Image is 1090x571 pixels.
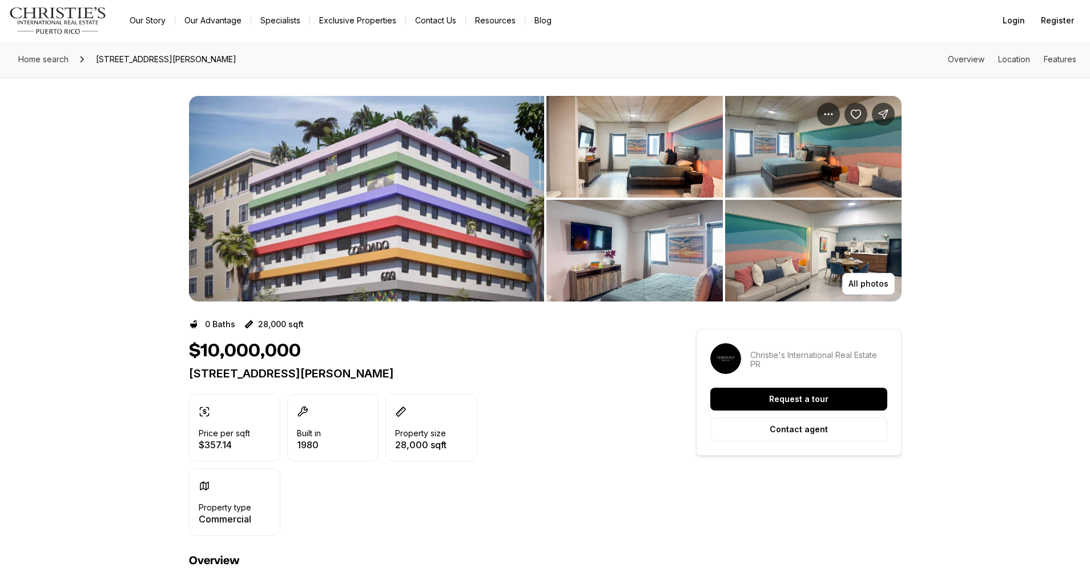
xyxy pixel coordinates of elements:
span: Register [1041,16,1074,25]
div: Listing Photos [189,96,902,301]
p: $357.14 [199,440,250,449]
p: 28,000 sqft [395,440,447,449]
p: Property size [395,429,446,438]
h4: Overview [189,554,655,568]
img: logo [9,7,107,34]
a: Resources [466,13,525,29]
p: 1980 [297,440,321,449]
button: Request a tour [710,388,887,411]
p: Contact agent [770,425,828,434]
p: Commercial [199,514,251,524]
nav: Page section menu [948,55,1076,64]
button: Save Property: 609 CONDADO AVENUE [844,103,867,126]
button: Contact agent [710,417,887,441]
p: [STREET_ADDRESS][PERSON_NAME] [189,367,655,380]
p: Christie's International Real Estate PR [750,351,887,369]
a: Home search [14,50,73,69]
a: Our Advantage [175,13,251,29]
a: Our Story [120,13,175,29]
li: 1 of 4 [189,96,544,301]
button: View image gallery [189,96,544,301]
button: View image gallery [546,96,723,198]
span: [STREET_ADDRESS][PERSON_NAME] [91,50,241,69]
p: Request a tour [769,395,828,404]
p: Built in [297,429,321,438]
button: View image gallery [546,200,723,301]
a: Blog [525,13,561,29]
li: 2 of 4 [546,96,902,301]
button: View image gallery [725,96,902,198]
a: Skip to: Features [1044,54,1076,64]
button: Property options [817,103,840,126]
p: Property type [199,503,251,512]
span: Home search [18,54,69,64]
a: Skip to: Overview [948,54,984,64]
a: Specialists [251,13,309,29]
button: Login [996,9,1032,32]
p: All photos [848,279,888,288]
button: View image gallery [725,200,902,301]
a: Exclusive Properties [310,13,405,29]
h1: $10,000,000 [189,340,301,362]
button: All photos [842,273,895,295]
p: Price per sqft [199,429,250,438]
button: Share Property: 609 CONDADO AVENUE [872,103,895,126]
a: Skip to: Location [998,54,1030,64]
button: Contact Us [406,13,465,29]
button: Register [1034,9,1081,32]
p: 0 Baths [205,320,235,329]
span: Login [1003,16,1025,25]
p: 28,000 sqft [258,320,304,329]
